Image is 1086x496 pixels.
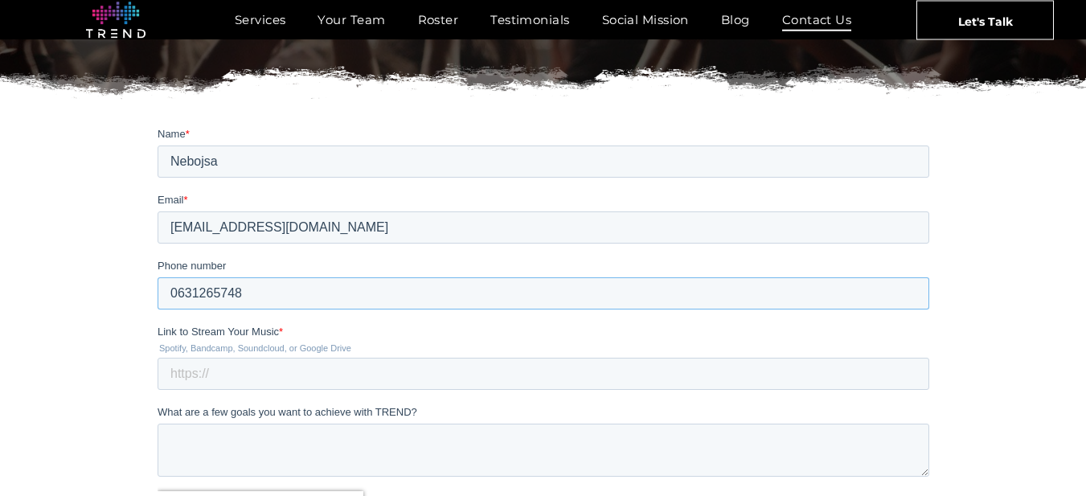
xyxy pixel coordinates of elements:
[474,8,585,31] a: Testimonials
[958,1,1013,41] span: Let's Talk
[86,2,145,39] img: logo
[219,8,302,31] a: Services
[301,8,401,31] a: Your Team
[797,309,1086,496] iframe: Chat Widget
[766,8,868,31] a: Contact Us
[705,8,766,31] a: Blog
[586,8,705,31] a: Social Mission
[402,8,475,31] a: Roster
